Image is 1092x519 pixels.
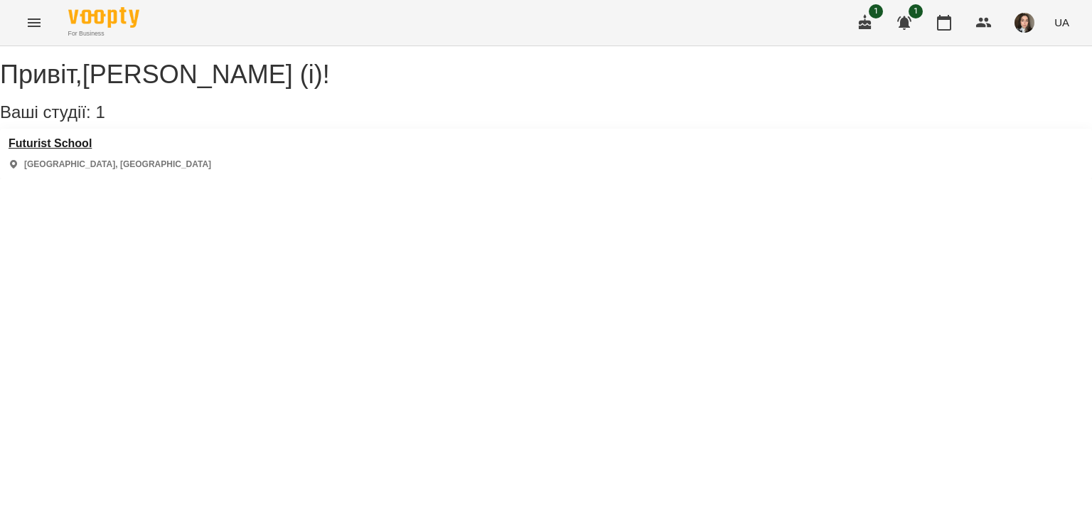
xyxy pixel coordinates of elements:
span: 1 [95,102,105,122]
a: Futurist School [9,137,211,150]
img: Voopty Logo [68,7,139,28]
span: UA [1054,15,1069,30]
button: UA [1049,9,1075,36]
img: 44d3d6facc12e0fb6bd7f330c78647dd.jfif [1015,13,1034,33]
span: For Business [68,29,139,38]
p: [GEOGRAPHIC_DATA], [GEOGRAPHIC_DATA] [24,159,211,171]
span: 1 [909,4,923,18]
button: Menu [17,6,51,40]
span: 1 [869,4,883,18]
